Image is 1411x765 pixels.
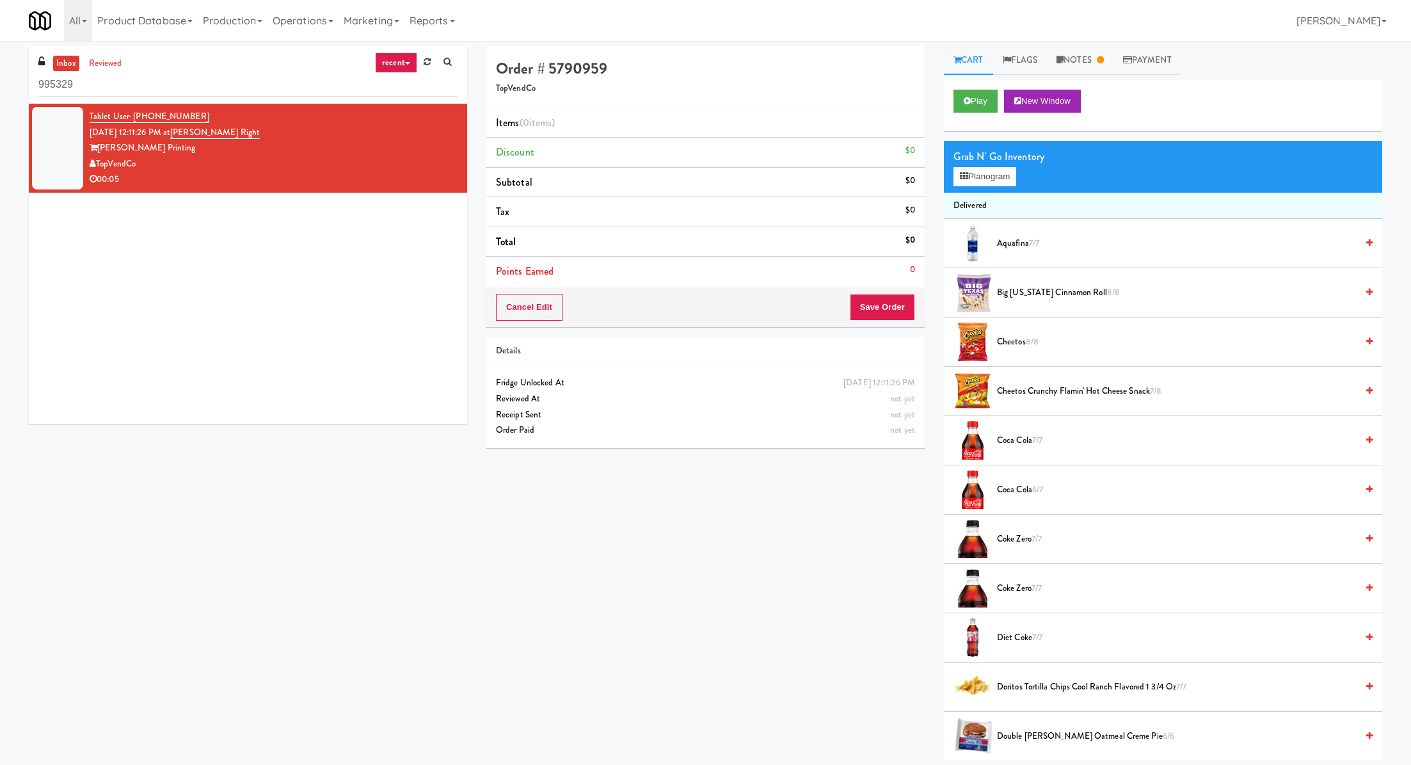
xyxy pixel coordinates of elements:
[997,630,1357,646] span: Diet Coke
[997,236,1357,252] span: Aquafina
[1004,90,1081,113] button: New Window
[997,531,1357,547] span: Coke Zero
[496,264,554,278] span: Points Earned
[1150,385,1161,397] span: 7/8
[953,167,1016,186] button: Planogram
[1047,46,1113,75] a: Notes
[992,679,1373,695] div: Doritos Tortilla Chips Cool Ranch Flavored 1 3/4 Oz7/7
[90,172,458,188] div: 00:05
[1032,582,1042,594] span: 7/7
[997,285,1357,301] span: Big [US_STATE] Cinnamon Roll
[992,383,1373,399] div: Cheetos Crunchy Flamin' Hot Cheese Snack7/8
[997,334,1357,350] span: Cheetos
[905,202,915,218] div: $0
[997,482,1357,498] span: Coca Cola
[29,10,51,32] img: Micromart
[375,52,417,73] a: recent
[953,147,1373,166] div: Grab N' Go Inventory
[496,204,509,219] span: Tax
[1163,730,1174,742] span: 6/6
[496,115,555,130] span: Items
[997,383,1357,399] span: Cheetos Crunchy Flamin' Hot Cheese Snack
[90,110,209,123] a: Tablet User· [PHONE_NUMBER]
[905,232,915,248] div: $0
[992,729,1373,745] div: Double [PERSON_NAME] Oatmeal Creme Pie6/6
[992,581,1373,597] div: Coke Zero7/7
[992,630,1373,646] div: Diet Coke7/7
[170,126,260,139] a: [PERSON_NAME] Right
[496,84,915,93] h5: TopVendCo
[90,140,458,156] div: [PERSON_NAME] Printing
[496,423,915,439] div: Order Paid
[944,193,1382,220] li: Delivered
[997,581,1357,597] span: Coke Zero
[997,729,1357,745] span: Double [PERSON_NAME] Oatmeal Creme Pie
[944,46,993,75] a: Cart
[38,73,458,97] input: Search vision orders
[29,104,467,193] li: Tablet User· [PHONE_NUMBER][DATE] 12:11:26 PM at[PERSON_NAME] Right[PERSON_NAME] PrintingTopVendC...
[520,115,555,130] span: (0 )
[529,115,552,130] ng-pluralize: items
[1176,680,1186,693] span: 7/7
[90,126,170,138] span: [DATE] 12:11:26 PM at
[843,375,915,391] div: [DATE] 12:11:26 PM
[1032,533,1042,545] span: 7/7
[890,424,915,436] span: not yet
[910,262,915,278] div: 0
[992,285,1373,301] div: Big [US_STATE] Cinnamon Roll8/8
[890,392,915,405] span: not yet
[1026,335,1039,348] span: 8/8
[992,531,1373,547] div: Coke Zero7/7
[997,679,1357,695] span: Doritos Tortilla Chips Cool Ranch Flavored 1 3/4 Oz
[1113,46,1181,75] a: Payment
[992,433,1373,449] div: Coca Cola7/7
[992,334,1373,350] div: Cheetos8/8
[890,408,915,421] span: not yet
[496,60,915,77] h4: Order # 5790959
[53,56,79,72] a: inbox
[850,294,915,321] button: Save Order
[1107,286,1120,298] span: 8/8
[496,391,915,407] div: Reviewed At
[496,234,516,249] span: Total
[1029,237,1039,249] span: 7/7
[992,236,1373,252] div: Aquafina7/7
[1032,483,1043,495] span: 6/7
[992,482,1373,498] div: Coca Cola6/7
[496,175,532,189] span: Subtotal
[496,375,915,391] div: Fridge Unlocked At
[496,343,915,359] div: Details
[496,294,562,321] button: Cancel Edit
[90,156,458,172] div: TopVendCo
[129,110,209,122] span: · [PHONE_NUMBER]
[496,407,915,423] div: Receipt Sent
[86,56,125,72] a: reviewed
[953,90,998,113] button: Play
[905,173,915,189] div: $0
[997,433,1357,449] span: Coca Cola
[905,143,915,159] div: $0
[993,46,1048,75] a: Flags
[1032,631,1042,643] span: 7/7
[496,145,534,159] span: Discount
[1032,434,1042,446] span: 7/7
